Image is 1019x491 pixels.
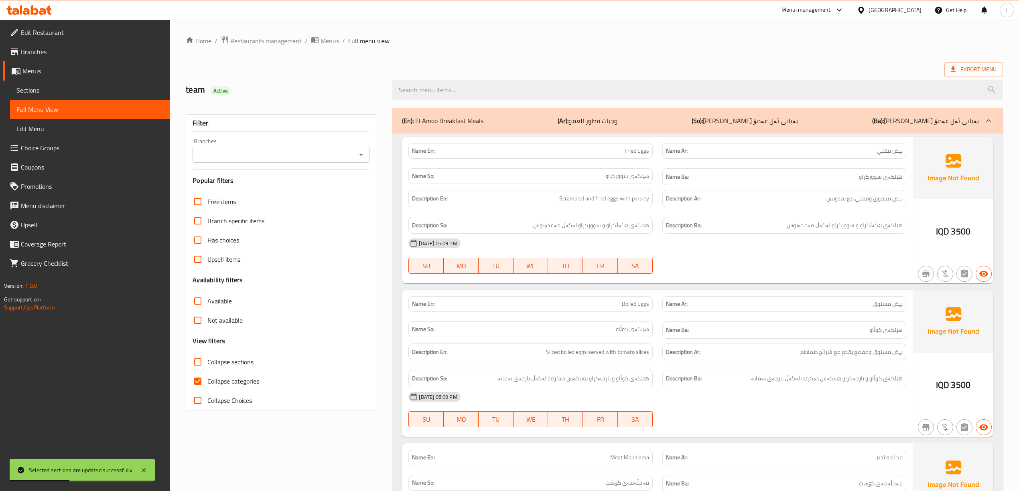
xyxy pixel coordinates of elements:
span: Branch specific items [207,216,264,226]
li: / [215,36,217,46]
span: Choice Groups [21,143,164,153]
span: Edit Restaurant [21,28,164,37]
span: IQD [936,377,949,393]
button: Purchased item [937,419,953,435]
li: / [305,36,308,46]
span: هێلکەی کوڵاو [616,325,649,333]
span: Promotions [21,182,164,191]
span: Coverage Report [21,239,164,249]
span: Export Menu [944,62,1003,77]
span: FR [586,260,615,272]
a: Upsell [3,215,170,234]
button: WE [514,258,548,274]
span: هێلکەی تێکەڵکراو و سوورکراو لەگەڵ مەعدەنوس [787,220,903,230]
strong: Description Ar: [666,194,700,204]
span: Upsell [21,220,164,230]
span: SU [412,414,440,425]
span: Available [207,296,232,306]
strong: Name En: [412,300,435,308]
span: TH [551,414,580,425]
a: Sections [10,81,170,100]
span: Scrambled and fried eggs with parsley [559,194,649,204]
button: MO [444,411,479,427]
button: Not has choices [956,419,972,435]
button: SA [618,411,653,427]
a: Coverage Report [3,234,170,254]
strong: Name So: [412,479,434,487]
h3: Popular filters [193,176,369,185]
span: MO [447,260,475,272]
span: Collapse sections [207,357,254,367]
button: SU [408,411,444,427]
span: 3500 [951,377,970,393]
span: Edit Menu [16,124,164,133]
button: MO [444,258,479,274]
button: Not branch specific item [918,266,934,282]
button: FR [583,258,618,274]
h3: View filters [193,336,225,346]
div: Menu-management [782,5,831,15]
div: Active [210,86,231,95]
span: Get support on: [4,294,41,305]
p: El Amoo Breakfast Meals [402,116,483,125]
span: Free items [207,197,236,206]
a: Promotions [3,177,170,196]
strong: Description Ba: [666,374,702,384]
span: [DATE] 05:09 PM [416,393,460,401]
strong: Name So: [412,172,434,180]
a: Restaurants management [221,36,302,46]
span: l [1006,6,1007,14]
a: Edit Menu [10,119,170,138]
span: SA [621,414,650,425]
span: [DATE] 05:09 PM [416,240,460,247]
span: بيض مسلوق [873,300,903,308]
div: Filter [193,115,369,132]
a: Menus [311,36,339,46]
strong: Name Ba: [666,479,689,489]
strong: Description Ba: [666,220,702,230]
button: Not has choices [956,266,972,282]
span: Restaurants management [230,36,302,46]
strong: Name Ba: [666,172,689,182]
span: بيض مقلي [877,147,903,155]
a: Coupons [3,158,170,177]
span: Grocery Checklist [21,259,164,268]
span: Not available [207,315,243,325]
strong: Name Ar: [666,147,688,155]
strong: Description Ar: [666,347,700,357]
nav: breadcrumb [186,36,1003,46]
a: Grocery Checklist [3,254,170,273]
button: Open [355,149,367,160]
span: Boiled Eggs [622,300,649,308]
div: [GEOGRAPHIC_DATA] [869,6,922,14]
div: Selected sections are updated successfully [29,466,132,475]
a: Menu disclaimer [3,196,170,215]
a: Edit Restaurant [3,23,170,42]
span: Collapse Choices [207,396,252,405]
span: هێلکەی کوڵاو و پارچەکراو پێشکەش دەکرێت لەگەڵ پارچەی تەماتە [751,374,903,384]
strong: Name En: [412,147,435,155]
span: MO [447,414,475,425]
button: Not branch specific item [918,419,934,435]
img: Ae5nvW7+0k+MAAAAAElFTkSuQmCC [913,290,993,352]
span: هێلکەی سوورکراو [859,172,903,182]
strong: Name So: [412,325,434,333]
span: WE [517,260,545,272]
button: Available [976,266,992,282]
span: Has choices [207,235,239,245]
h3: Availability filters [193,275,243,285]
span: TH [551,260,580,272]
a: Branches [3,42,170,61]
span: بيض مسلوق ومقطع يقدم مع شرائح طماطم [800,347,903,357]
span: SA [621,260,650,272]
span: Active [210,87,231,95]
span: مەخڵەمەی گۆشت [859,479,903,489]
strong: Name Ba: [666,325,689,335]
span: بيض مخفوق ومقلي مع بقدونس [826,194,903,204]
a: Menus [3,61,170,81]
div: (En): El Amoo Breakfast Meals(Ar):وجبات فطور العمو(So):[PERSON_NAME] بەیانی ئەل عەمۆ(Ba):[PERSON_... [392,108,1003,133]
span: Sliced ​​boiled eggs served with tomato slices [546,347,649,357]
b: (Ar): [558,115,568,127]
strong: Description So: [412,374,447,384]
span: Upsell items [207,255,240,264]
